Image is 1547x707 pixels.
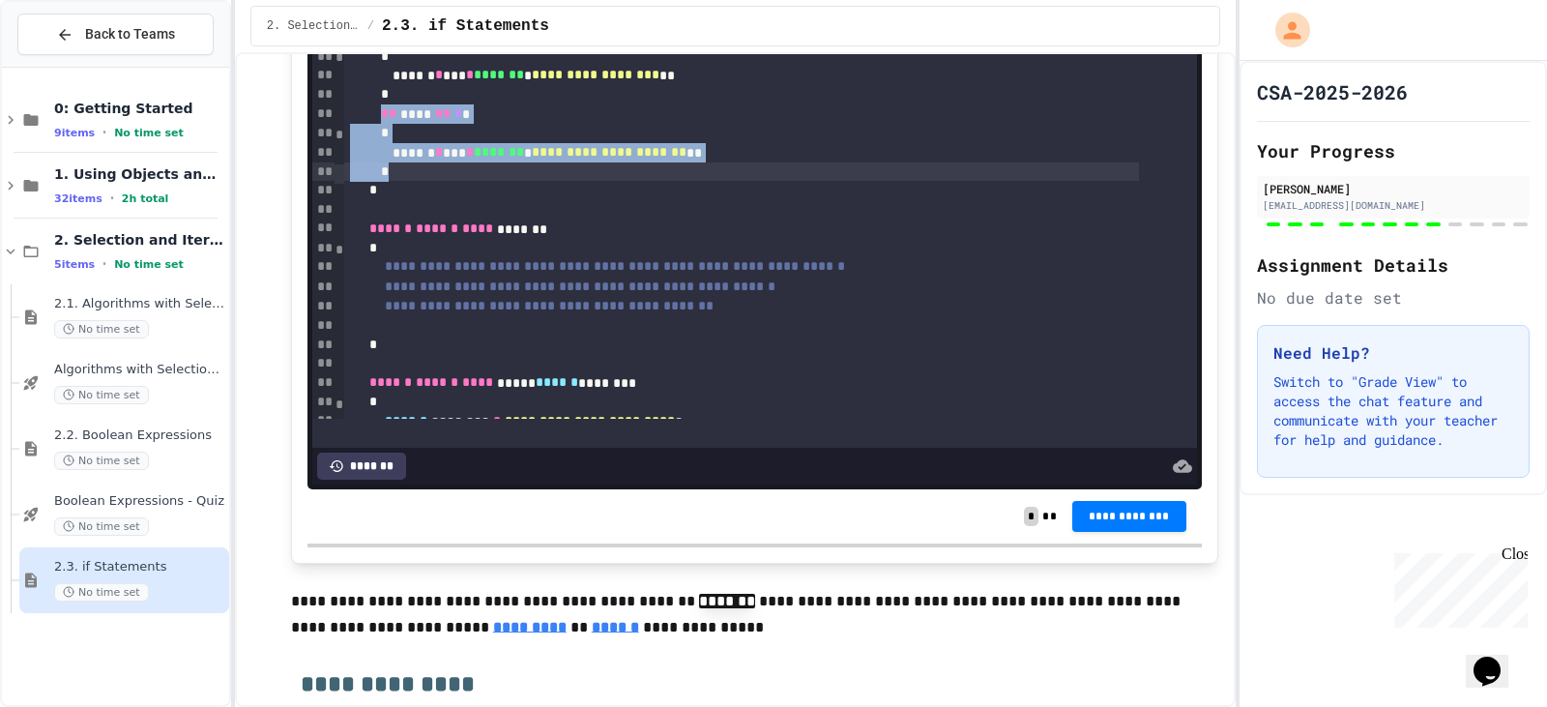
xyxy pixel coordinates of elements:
span: 9 items [54,127,95,139]
span: No time set [54,386,149,404]
h2: Your Progress [1257,137,1530,164]
div: My Account [1255,8,1315,52]
span: • [110,191,114,206]
span: Algorithms with Selection and Repetition - Topic 2.1 [54,362,225,378]
button: Back to Teams [17,14,214,55]
div: Chat with us now!Close [8,8,133,123]
div: [PERSON_NAME] [1263,180,1524,197]
span: 0: Getting Started [54,100,225,117]
span: 2.1. Algorithms with Selection and Repetition [54,296,225,312]
span: No time set [54,517,149,536]
span: 2. Selection and Iteration [267,18,360,34]
span: / [367,18,374,34]
span: No time set [54,583,149,602]
span: 5 items [54,258,95,271]
iframe: chat widget [1466,630,1528,688]
span: 2.2. Boolean Expressions [54,427,225,444]
h3: Need Help? [1273,341,1513,365]
span: 2.3. if Statements [54,559,225,575]
span: No time set [54,452,149,470]
span: Back to Teams [85,24,175,44]
h2: Assignment Details [1257,251,1530,279]
span: No time set [114,127,184,139]
span: • [102,125,106,140]
span: No time set [54,320,149,339]
span: 1. Using Objects and Methods [54,165,225,183]
iframe: chat widget [1386,545,1528,628]
span: 2.3. if Statements [382,15,549,38]
p: Switch to "Grade View" to access the chat feature and communicate with your teacher for help and ... [1273,372,1513,450]
span: No time set [114,258,184,271]
span: • [102,256,106,272]
h1: CSA-2025-2026 [1257,78,1408,105]
span: 32 items [54,192,102,205]
span: 2. Selection and Iteration [54,231,225,249]
span: 2h total [122,192,169,205]
div: [EMAIL_ADDRESS][DOMAIN_NAME] [1263,198,1524,213]
span: Boolean Expressions - Quiz [54,493,225,510]
div: No due date set [1257,286,1530,309]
